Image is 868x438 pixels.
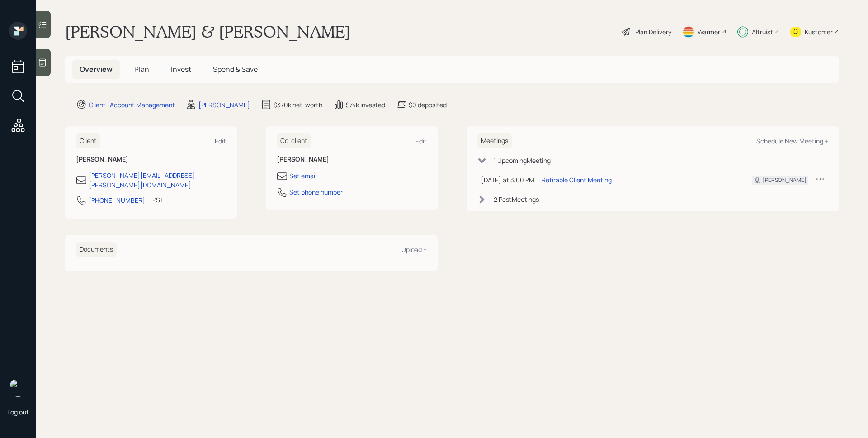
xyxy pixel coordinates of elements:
[213,64,258,74] span: Spend & Save
[7,408,29,416] div: Log out
[415,137,427,145] div: Edit
[756,137,828,145] div: Schedule New Meeting +
[134,64,149,74] span: Plan
[805,27,833,37] div: Kustomer
[89,195,145,205] div: [PHONE_NUMBER]
[409,100,447,109] div: $0 deposited
[65,22,350,42] h1: [PERSON_NAME] & [PERSON_NAME]
[752,27,773,37] div: Altruist
[80,64,113,74] span: Overview
[289,187,343,197] div: Set phone number
[76,242,117,257] h6: Documents
[401,245,427,254] div: Upload +
[171,64,191,74] span: Invest
[698,27,720,37] div: Warmer
[494,195,539,204] div: 2 Past Meeting s
[277,156,427,163] h6: [PERSON_NAME]
[89,171,226,190] div: [PERSON_NAME][EMAIL_ADDRESS][PERSON_NAME][DOMAIN_NAME]
[9,379,27,397] img: james-distasi-headshot.png
[89,100,175,109] div: Client · Account Management
[198,100,250,109] div: [PERSON_NAME]
[494,156,551,165] div: 1 Upcoming Meeting
[763,176,807,184] div: [PERSON_NAME]
[76,133,100,148] h6: Client
[481,175,534,185] div: [DATE] at 3:00 PM
[477,133,512,148] h6: Meetings
[346,100,385,109] div: $74k invested
[635,27,671,37] div: Plan Delivery
[274,100,322,109] div: $370k net-worth
[542,175,612,185] div: Retirable Client Meeting
[289,171,316,181] div: Set email
[76,156,226,163] h6: [PERSON_NAME]
[277,133,311,148] h6: Co-client
[152,195,164,205] div: PST
[215,137,226,145] div: Edit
